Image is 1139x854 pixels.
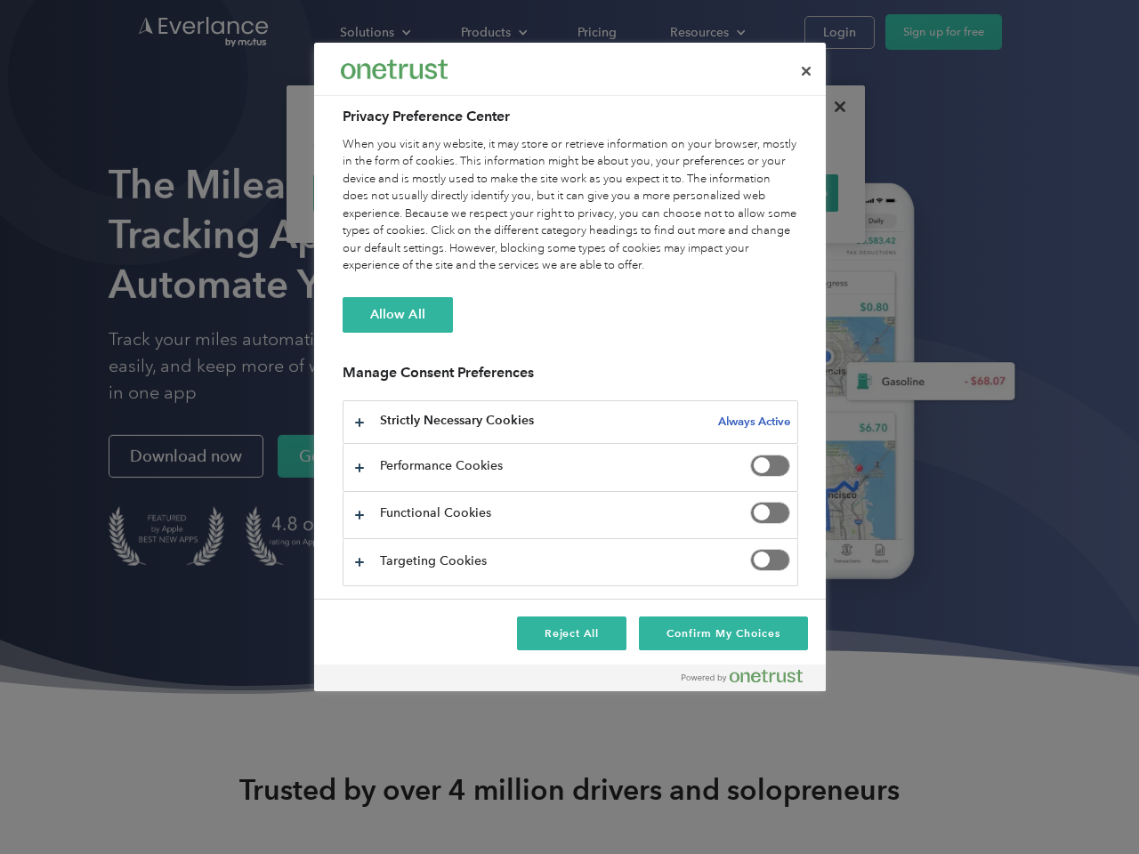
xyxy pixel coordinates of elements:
[682,669,803,683] img: Powered by OneTrust Opens in a new Tab
[682,669,817,691] a: Powered by OneTrust Opens in a new Tab
[343,106,798,127] h2: Privacy Preference Center
[517,616,627,650] button: Reject All
[639,616,807,650] button: Confirm My Choices
[343,136,798,275] div: When you visit any website, it may store or retrieve information on your browser, mostly in the f...
[343,364,798,391] h3: Manage Consent Preferences
[787,52,826,91] button: Close
[343,297,453,333] button: Allow All
[314,43,826,691] div: Privacy Preference Center
[314,43,826,691] div: Preference center
[341,52,448,87] div: Everlance
[341,60,448,78] img: Everlance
